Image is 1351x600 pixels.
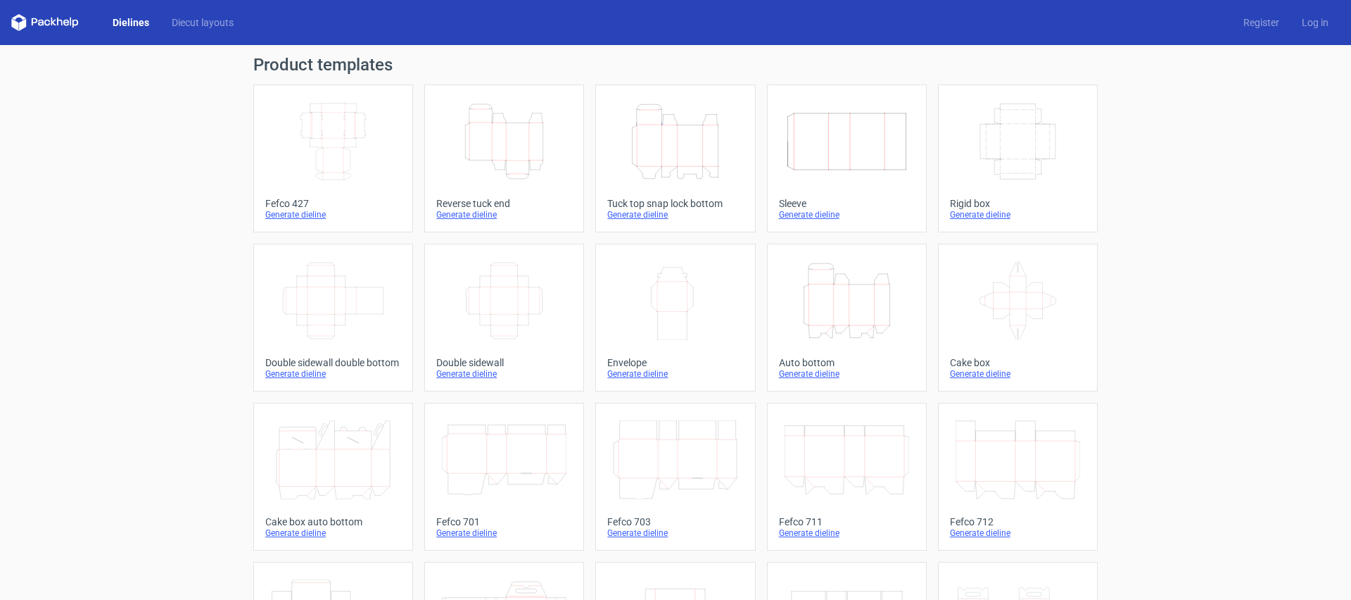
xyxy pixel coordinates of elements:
a: Auto bottomGenerate dieline [767,244,927,392]
div: Fefco 701 [436,516,572,527]
div: Auto bottom [779,357,915,368]
a: Cake box auto bottomGenerate dieline [253,403,413,551]
div: Cake box [950,357,1086,368]
a: Dielines [101,15,160,30]
div: Fefco 711 [779,516,915,527]
a: Register [1232,15,1290,30]
a: Cake boxGenerate dieline [938,244,1098,392]
div: Generate dieline [265,527,401,539]
div: Generate dieline [950,368,1086,380]
a: SleeveGenerate dieline [767,85,927,232]
div: Generate dieline [950,209,1086,220]
div: Cake box auto bottom [265,516,401,527]
a: Fefco 711Generate dieline [767,403,927,551]
div: Tuck top snap lock bottom [607,198,743,209]
a: Rigid boxGenerate dieline [938,85,1098,232]
div: Fefco 703 [607,516,743,527]
a: Tuck top snap lock bottomGenerate dieline [595,85,755,232]
a: Reverse tuck endGenerate dieline [424,85,584,232]
a: Diecut layouts [160,15,245,30]
div: Generate dieline [950,527,1086,539]
div: Reverse tuck end [436,198,572,209]
div: Generate dieline [436,209,572,220]
div: Generate dieline [607,209,743,220]
div: Generate dieline [779,368,915,380]
a: Fefco 703Generate dieline [595,403,755,551]
a: Double sidewall double bottomGenerate dieline [253,244,413,392]
h1: Product templates [253,56,1098,73]
a: Fefco 701Generate dieline [424,403,584,551]
div: Fefco 712 [950,516,1086,527]
div: Sleeve [779,198,915,209]
div: Double sidewall [436,357,572,368]
div: Generate dieline [265,209,401,220]
a: Log in [1290,15,1340,30]
div: Generate dieline [436,368,572,380]
div: Double sidewall double bottom [265,357,401,368]
a: Double sidewallGenerate dieline [424,244,584,392]
div: Generate dieline [265,368,401,380]
div: Generate dieline [436,527,572,539]
a: Fefco 427Generate dieline [253,85,413,232]
div: Generate dieline [779,209,915,220]
a: Fefco 712Generate dieline [938,403,1098,551]
div: Generate dieline [607,527,743,539]
div: Generate dieline [779,527,915,539]
div: Envelope [607,357,743,368]
div: Fefco 427 [265,198,401,209]
div: Generate dieline [607,368,743,380]
div: Rigid box [950,198,1086,209]
a: EnvelopeGenerate dieline [595,244,755,392]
